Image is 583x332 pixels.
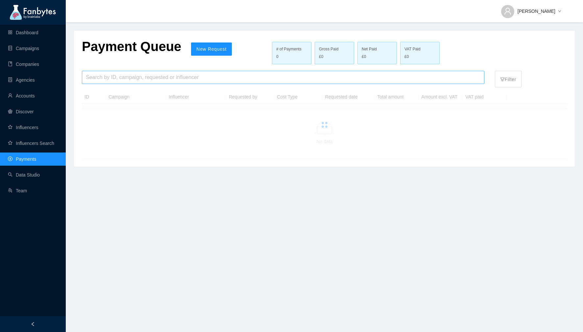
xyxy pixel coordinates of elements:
a: bookCompanies [8,62,39,67]
div: Net Paid [362,46,393,52]
span: £0 [404,54,409,60]
button: New Request [191,42,232,56]
span: [PERSON_NAME] [518,8,555,15]
span: filter [500,77,505,82]
p: Payment Queue [82,39,181,54]
div: # of Payments [276,46,307,52]
a: usergroup-addTeam [8,188,27,193]
a: containerAgencies [8,77,35,83]
span: £0 [362,54,366,60]
div: VAT Paid [404,46,435,52]
p: Filter [500,72,516,83]
span: £0 [319,54,323,60]
span: left [31,322,35,326]
button: filterFilter [495,71,522,87]
a: pay-circlePayments [8,156,36,162]
div: Gross Paid [319,46,350,52]
span: New Request [196,46,227,52]
span: 0 [276,54,279,59]
span: user [504,7,512,15]
a: searchData Studio [8,172,40,178]
a: starInfluencers [8,125,38,130]
button: [PERSON_NAME]down [496,3,567,14]
a: appstoreDashboard [8,30,38,35]
a: starInfluencers Search [8,141,54,146]
span: down [558,10,561,14]
a: userAccounts [8,93,35,98]
a: radar-chartDiscover [8,109,34,114]
a: databaseCampaigns [8,46,39,51]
